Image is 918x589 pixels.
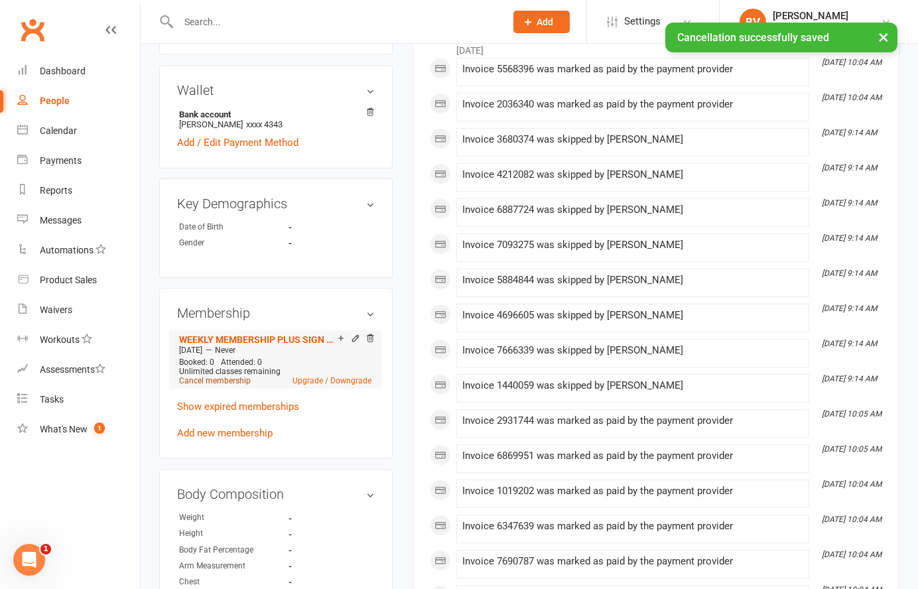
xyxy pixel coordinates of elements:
div: People [40,96,70,106]
div: Invoice 2931744 was marked as paid by the payment provider [462,415,803,426]
div: Payments [40,155,82,166]
strong: Bank account [179,109,368,119]
div: Calendar [40,125,77,136]
div: Waivers [40,304,72,315]
div: Workouts [40,334,80,345]
a: Reports [17,176,140,206]
a: Automations [17,235,140,265]
div: Product Sales [40,275,97,285]
span: Add [537,17,553,27]
a: Tasks [17,385,140,415]
div: Arm Measurement [179,560,289,572]
strong: - [289,545,365,555]
div: Body Fat Percentage [179,544,289,556]
i: [DATE] 9:14 AM [822,128,877,137]
a: Dashboard [17,56,140,86]
strong: - [289,561,365,571]
button: Add [513,11,570,33]
h3: Wallet [177,83,375,98]
div: Invoice 1019202 was marked as paid by the payment provider [462,486,803,497]
div: Invoice 7690787 was marked as paid by the payment provider [462,556,803,567]
div: Dashboard [40,66,86,76]
i: [DATE] 9:14 AM [822,163,877,172]
a: Upgrade / Downgrade [293,376,371,385]
div: Invoice 6869951 was marked as paid by the payment provider [462,450,803,462]
div: Invoice 3680374 was skipped by [PERSON_NAME] [462,134,803,145]
strong: - [289,238,365,248]
a: Messages [17,206,140,235]
i: [DATE] 9:14 AM [822,339,877,348]
div: Invoice 7093275 was skipped by [PERSON_NAME] [462,239,803,251]
div: — [176,345,375,356]
i: [DATE] 9:14 AM [822,233,877,243]
div: Messages [40,215,82,226]
i: [DATE] 10:04 AM [822,550,882,559]
strong: - [289,577,365,587]
i: [DATE] 9:14 AM [822,374,877,383]
i: [DATE] 10:04 AM [822,58,882,67]
i: [DATE] 10:04 AM [822,515,882,524]
div: BV [740,9,766,35]
div: Height [179,527,289,540]
span: 1 [94,423,105,434]
a: People [17,86,140,116]
i: [DATE] 9:14 AM [822,198,877,208]
input: Search... [174,13,496,31]
i: [DATE] 10:04 AM [822,93,882,102]
div: Invoice 5568396 was marked as paid by the payment provider [462,64,803,75]
a: Add new membership [177,427,273,439]
div: Tasks [40,394,64,405]
div: Invoice 4212082 was skipped by [PERSON_NAME] [462,169,803,180]
div: Date of Birth [179,221,289,233]
a: Waivers [17,295,140,325]
span: xxxx 4343 [246,119,283,129]
div: Reports [40,185,72,196]
div: [PERSON_NAME] [773,10,848,22]
a: Cancel membership [179,376,251,385]
a: Assessments [17,355,140,385]
li: [PERSON_NAME] [177,107,375,131]
div: Invoice 1440059 was skipped by [PERSON_NAME] [462,380,803,391]
div: Invoice 4696605 was skipped by [PERSON_NAME] [462,310,803,321]
i: [DATE] 9:14 AM [822,304,877,313]
span: Booked: 0 [179,358,214,367]
div: Assessments [40,364,105,375]
span: [DATE] [179,346,202,355]
span: Never [215,346,235,355]
span: 1 [40,544,51,555]
a: Payments [17,146,140,176]
div: Gender [179,237,289,249]
h3: Key Demographics [177,196,375,211]
a: Add / Edit Payment Method [177,135,298,151]
span: Settings [624,7,661,36]
h3: Membership [177,306,375,320]
div: Invoice 6887724 was skipped by [PERSON_NAME] [462,204,803,216]
a: Clubworx [16,13,49,46]
a: Product Sales [17,265,140,295]
a: Calendar [17,116,140,146]
div: Weight [179,511,289,524]
div: Invoice 6347639 was marked as paid by the payment provider [462,521,803,532]
div: Invoice 7666339 was skipped by [PERSON_NAME] [462,345,803,356]
span: Attended: 0 [221,358,262,367]
a: Workouts [17,325,140,355]
i: [DATE] 10:05 AM [822,444,882,454]
strong: - [289,529,365,539]
h3: Body Composition [177,487,375,501]
span: Unlimited classes remaining [179,367,281,376]
iframe: Intercom live chat [13,544,45,576]
a: WEEKLY MEMBERSHIP PLUS SIGN UP $40 $17 week [179,334,338,345]
button: × [872,23,895,51]
div: Chest [179,576,289,588]
div: Invoice 5884844 was skipped by [PERSON_NAME] [462,275,803,286]
div: Invoice 2036340 was marked as paid by the payment provider [462,99,803,110]
div: Cancellation successfully saved [665,23,897,52]
div: Automations [40,245,94,255]
div: PUMPT 24/7 [773,22,848,34]
strong: - [289,513,365,523]
a: Show expired memberships [177,401,299,413]
i: [DATE] 9:14 AM [822,269,877,278]
a: What's New1 [17,415,140,444]
i: [DATE] 10:05 AM [822,409,882,419]
i: [DATE] 10:04 AM [822,480,882,489]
